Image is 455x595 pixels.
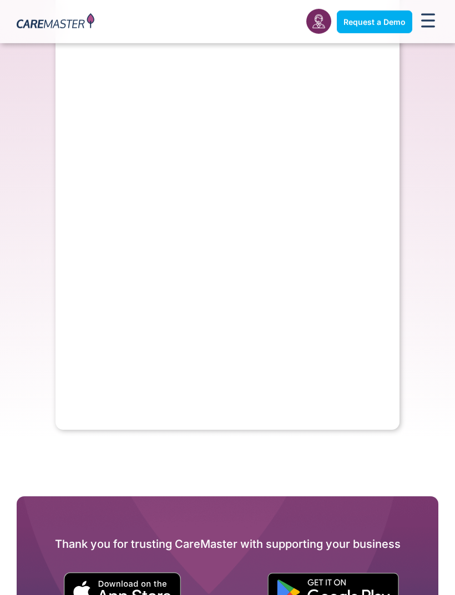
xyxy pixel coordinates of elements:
[337,11,412,33] a: Request a Demo
[17,13,94,30] img: CareMaster Logo
[343,17,406,27] span: Request a Demo
[418,10,439,34] div: Menu Toggle
[17,535,438,553] h2: Thank you for trusting CareMaster with supporting your business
